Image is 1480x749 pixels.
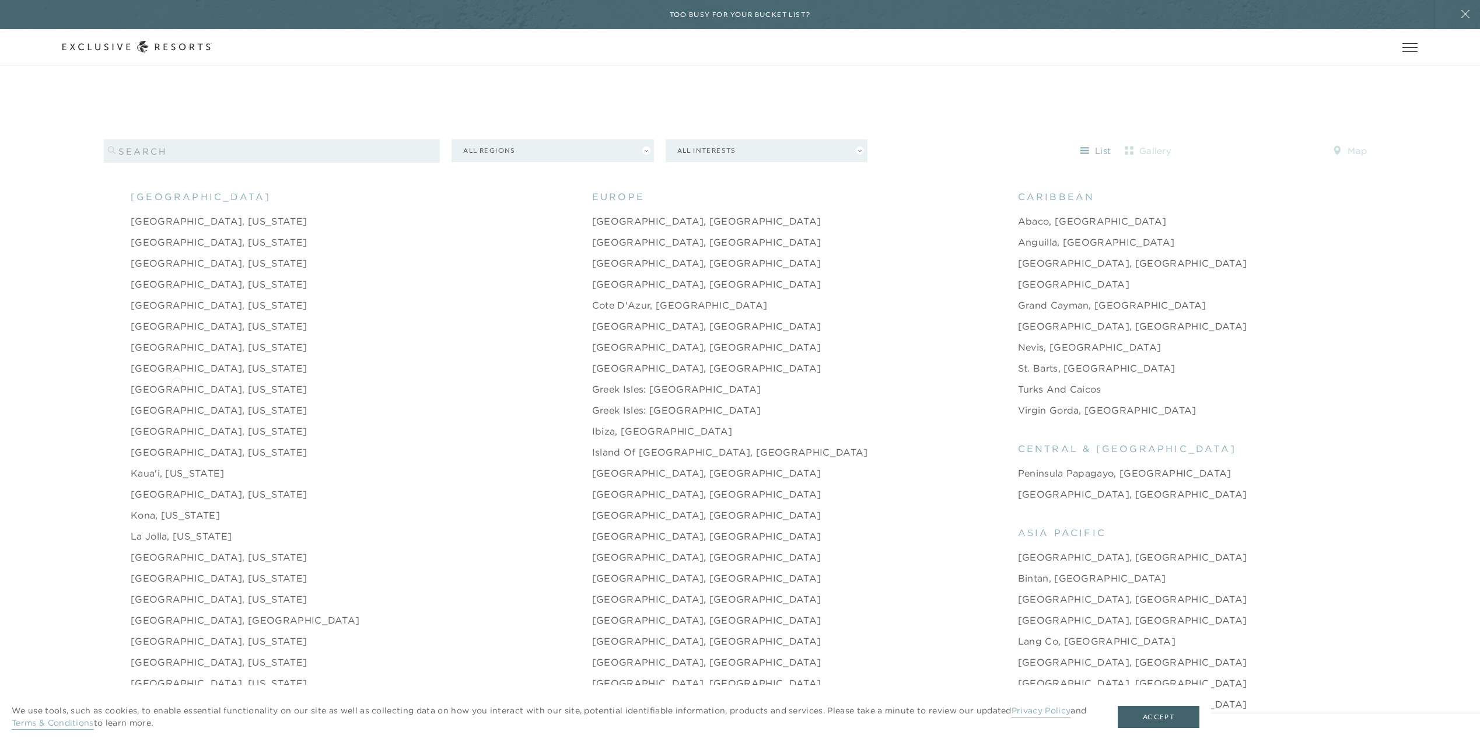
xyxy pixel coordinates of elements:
a: Ibiza, [GEOGRAPHIC_DATA] [592,424,733,438]
a: [GEOGRAPHIC_DATA], [GEOGRAPHIC_DATA] [592,634,821,648]
a: Bintan, [GEOGRAPHIC_DATA] [1018,571,1166,585]
a: [GEOGRAPHIC_DATA], [GEOGRAPHIC_DATA] [1018,487,1247,501]
button: gallery [1122,142,1174,160]
a: [GEOGRAPHIC_DATA], [US_STATE] [131,424,307,438]
a: Terms & Conditions [12,717,94,730]
button: list [1069,142,1122,160]
span: europe [592,190,645,204]
a: [GEOGRAPHIC_DATA], [US_STATE] [131,592,307,606]
a: [GEOGRAPHIC_DATA], [GEOGRAPHIC_DATA] [592,508,821,522]
a: [GEOGRAPHIC_DATA], [GEOGRAPHIC_DATA] [592,571,821,585]
a: Abaco, [GEOGRAPHIC_DATA] [1018,214,1167,228]
a: [GEOGRAPHIC_DATA], [US_STATE] [131,382,307,396]
a: [GEOGRAPHIC_DATA], [GEOGRAPHIC_DATA] [592,277,821,291]
a: Greek Isles: [GEOGRAPHIC_DATA] [592,382,761,396]
a: [GEOGRAPHIC_DATA], [GEOGRAPHIC_DATA] [592,214,821,228]
a: Turks and Caicos [1018,382,1101,396]
a: [GEOGRAPHIC_DATA], [US_STATE] [131,487,307,501]
a: Grand Cayman, [GEOGRAPHIC_DATA] [1018,298,1206,312]
button: map [1324,142,1376,160]
a: Nevis, [GEOGRAPHIC_DATA] [1018,340,1161,354]
a: [GEOGRAPHIC_DATA], [GEOGRAPHIC_DATA] [592,466,821,480]
span: caribbean [1018,190,1095,204]
a: Greek Isles: [GEOGRAPHIC_DATA] [592,403,761,417]
a: [GEOGRAPHIC_DATA], [US_STATE] [131,235,307,249]
a: Privacy Policy [1012,705,1070,717]
a: [GEOGRAPHIC_DATA], [US_STATE] [131,277,307,291]
button: All Regions [452,139,653,162]
a: Kaua'i, [US_STATE] [131,466,225,480]
a: [GEOGRAPHIC_DATA], [GEOGRAPHIC_DATA] [1018,655,1247,669]
a: Virgin Gorda, [GEOGRAPHIC_DATA] [1018,403,1196,417]
a: [GEOGRAPHIC_DATA], [GEOGRAPHIC_DATA] [592,550,821,564]
a: [GEOGRAPHIC_DATA], [US_STATE] [131,445,307,459]
a: [GEOGRAPHIC_DATA], [US_STATE] [131,634,307,648]
a: [GEOGRAPHIC_DATA], [US_STATE] [131,655,307,669]
a: [GEOGRAPHIC_DATA], [GEOGRAPHIC_DATA] [1018,592,1247,606]
a: [GEOGRAPHIC_DATA], [US_STATE] [131,214,307,228]
a: [GEOGRAPHIC_DATA] [1018,277,1129,291]
a: La Jolla, [US_STATE] [131,529,232,543]
a: St. Barts, [GEOGRAPHIC_DATA] [1018,361,1175,375]
p: We use tools, such as cookies, to enable essential functionality on our site as well as collectin... [12,705,1094,729]
a: Cote d'Azur, [GEOGRAPHIC_DATA] [592,298,768,312]
a: [GEOGRAPHIC_DATA], [US_STATE] [131,403,307,417]
a: [GEOGRAPHIC_DATA], [GEOGRAPHIC_DATA] [592,340,821,354]
a: [GEOGRAPHIC_DATA], [US_STATE] [131,256,307,270]
a: [GEOGRAPHIC_DATA], [US_STATE] [131,340,307,354]
a: [GEOGRAPHIC_DATA], [GEOGRAPHIC_DATA] [592,487,821,501]
span: [GEOGRAPHIC_DATA] [131,190,271,204]
a: Peninsula Papagayo, [GEOGRAPHIC_DATA] [1018,466,1231,480]
a: [GEOGRAPHIC_DATA], [GEOGRAPHIC_DATA] [592,529,821,543]
a: [GEOGRAPHIC_DATA], [GEOGRAPHIC_DATA] [592,319,821,333]
a: [GEOGRAPHIC_DATA], [GEOGRAPHIC_DATA] [592,613,821,627]
a: Anguilla, [GEOGRAPHIC_DATA] [1018,235,1175,249]
button: All Interests [666,139,867,162]
a: [GEOGRAPHIC_DATA], [GEOGRAPHIC_DATA] [592,655,821,669]
span: central & [GEOGRAPHIC_DATA] [1018,442,1236,456]
a: [GEOGRAPHIC_DATA], [GEOGRAPHIC_DATA] [1018,319,1247,333]
a: [GEOGRAPHIC_DATA], [GEOGRAPHIC_DATA] [1018,613,1247,627]
a: [GEOGRAPHIC_DATA], [GEOGRAPHIC_DATA] [1018,256,1247,270]
a: [GEOGRAPHIC_DATA], [US_STATE] [131,298,307,312]
a: [GEOGRAPHIC_DATA], [US_STATE] [131,550,307,564]
button: Open navigation [1402,43,1418,51]
a: Island of [GEOGRAPHIC_DATA], [GEOGRAPHIC_DATA] [592,445,868,459]
a: [GEOGRAPHIC_DATA], [GEOGRAPHIC_DATA] [592,592,821,606]
a: [GEOGRAPHIC_DATA], [GEOGRAPHIC_DATA] [592,235,821,249]
a: Kona, [US_STATE] [131,508,220,522]
input: search [104,139,440,163]
a: [GEOGRAPHIC_DATA], [GEOGRAPHIC_DATA] [1018,550,1247,564]
a: [GEOGRAPHIC_DATA], [GEOGRAPHIC_DATA] [592,676,821,690]
a: [GEOGRAPHIC_DATA], [GEOGRAPHIC_DATA] [592,256,821,270]
a: Lang Co, [GEOGRAPHIC_DATA] [1018,634,1175,648]
button: Accept [1118,706,1199,728]
a: [GEOGRAPHIC_DATA], [US_STATE] [131,571,307,585]
a: [GEOGRAPHIC_DATA], [GEOGRAPHIC_DATA] [131,613,360,627]
h6: Too busy for your bucket list? [670,9,811,20]
a: [GEOGRAPHIC_DATA], [US_STATE] [131,361,307,375]
a: [GEOGRAPHIC_DATA], [GEOGRAPHIC_DATA] [592,361,821,375]
a: [GEOGRAPHIC_DATA], [GEOGRAPHIC_DATA] [1018,676,1247,690]
a: [GEOGRAPHIC_DATA], [US_STATE] [131,319,307,333]
a: [GEOGRAPHIC_DATA], [US_STATE] [131,676,307,690]
span: asia pacific [1018,526,1106,540]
